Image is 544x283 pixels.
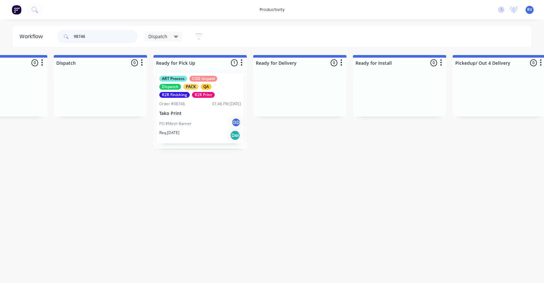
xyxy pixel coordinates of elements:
span: Dispatch [148,33,167,40]
div: Order #98746 [159,101,185,107]
div: Del [230,130,240,141]
div: 01:46 PM [DATE] [212,101,241,107]
img: Factory [12,5,21,15]
div: R2R Finishing [159,92,190,98]
div: ART Process [159,76,187,82]
div: GD [231,118,241,127]
div: productivity [256,5,288,15]
div: PACK [183,84,198,90]
div: COD Unpaid [189,76,217,82]
p: Tako Print [159,111,241,116]
div: Workflow [19,33,46,40]
p: PO #Mesh Banner [159,121,192,127]
span: RV [527,7,532,13]
div: Dispatch [159,84,181,90]
input: Search for orders... [74,30,138,43]
p: Req. [DATE] [159,130,179,136]
div: ART ProcessCOD UnpaidDispatchPACKQAR2R FinishingR2R PrintOrder #9874601:46 PM [DATE]Tako PrintPO ... [157,73,244,143]
div: QA [201,84,211,90]
div: R2R Print [192,92,215,98]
